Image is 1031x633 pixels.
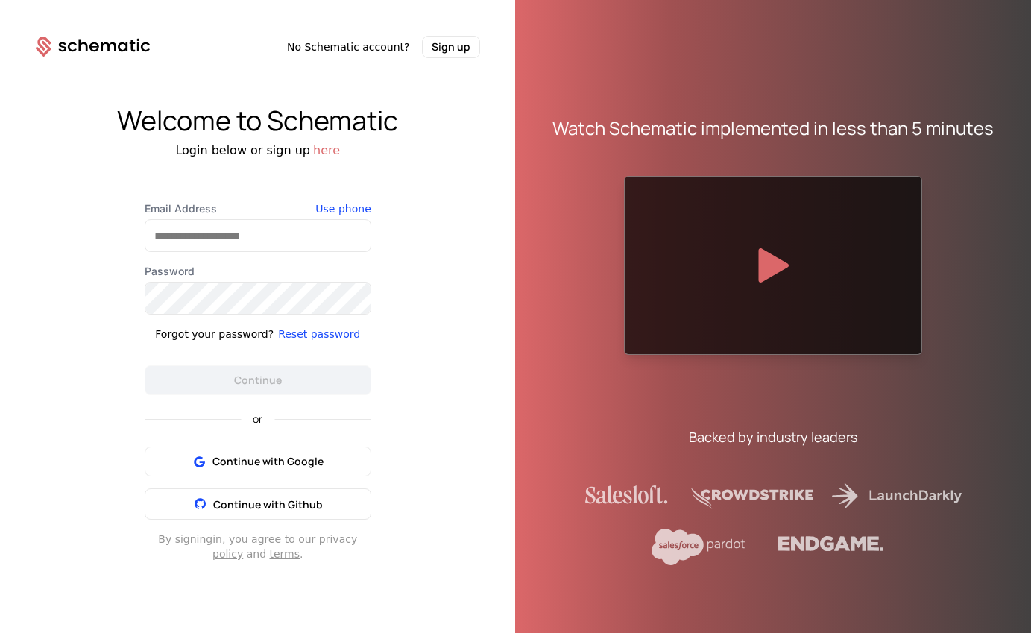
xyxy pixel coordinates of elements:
[241,414,274,424] span: or
[212,548,243,560] a: policy
[422,36,480,58] button: Sign up
[212,454,324,469] span: Continue with Google
[145,365,371,395] button: Continue
[145,488,371,520] button: Continue with Github
[213,497,323,511] span: Continue with Github
[278,327,360,341] button: Reset password
[155,327,274,341] div: Forgot your password?
[145,532,371,561] div: By signing in , you agree to our privacy and .
[269,548,300,560] a: terms
[315,201,371,216] button: Use phone
[313,142,340,160] button: here
[145,201,371,216] label: Email Address
[552,116,994,140] div: Watch Schematic implemented in less than 5 minutes
[145,264,371,279] label: Password
[145,447,371,476] button: Continue with Google
[689,426,857,447] div: Backed by industry leaders
[287,40,410,54] span: No Schematic account?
